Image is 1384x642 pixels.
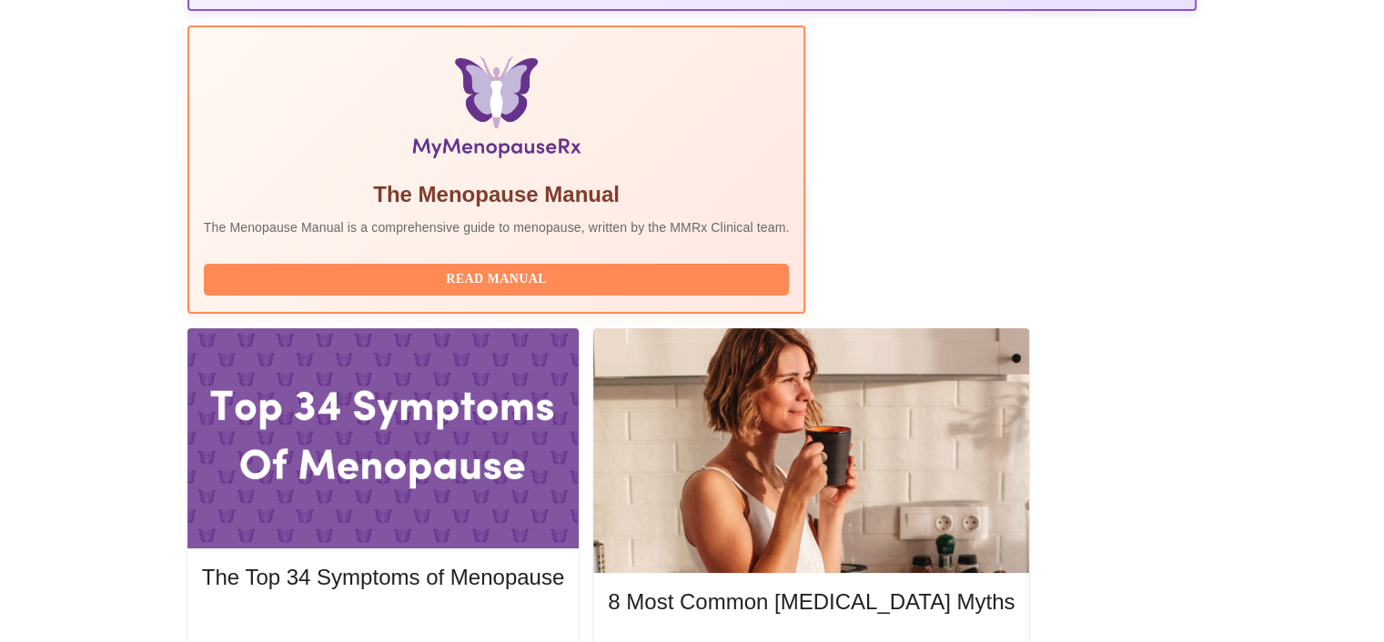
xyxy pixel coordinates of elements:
[204,270,794,286] a: Read Manual
[204,218,790,236] p: The Menopause Manual is a comprehensive guide to menopause, written by the MMRx Clinical team.
[204,180,790,209] h5: The Menopause Manual
[202,563,564,592] h5: The Top 34 Symptoms of Menopause
[608,587,1015,617] h5: 8 Most Common [MEDICAL_DATA] Myths
[202,615,569,630] a: Read More
[297,56,696,166] img: Menopause Manual
[204,264,790,296] button: Read Manual
[220,613,546,636] span: Read More
[202,608,564,640] button: Read More
[222,268,772,291] span: Read Manual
